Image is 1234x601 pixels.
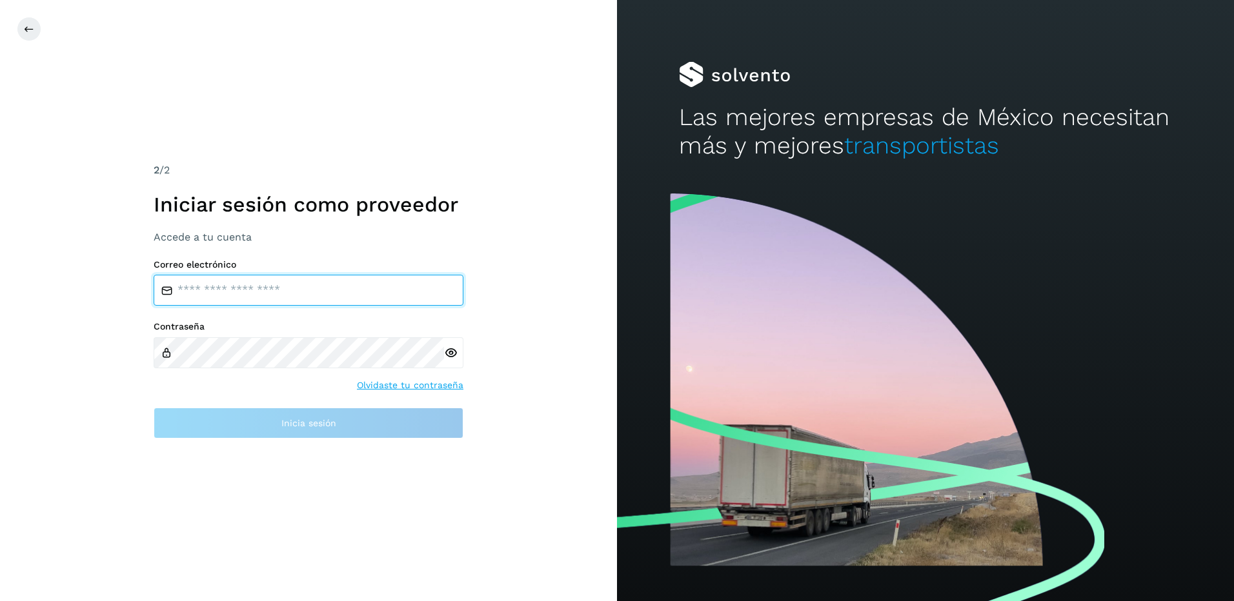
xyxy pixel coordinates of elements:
[154,164,159,176] span: 2
[154,163,463,178] div: /2
[154,408,463,438] button: Inicia sesión
[154,231,463,243] h3: Accede a tu cuenta
[281,419,336,428] span: Inicia sesión
[154,192,463,217] h1: Iniciar sesión como proveedor
[844,132,999,159] span: transportistas
[357,379,463,392] a: Olvidaste tu contraseña
[154,321,463,332] label: Contraseña
[679,103,1173,161] h2: Las mejores empresas de México necesitan más y mejores
[154,259,463,270] label: Correo electrónico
